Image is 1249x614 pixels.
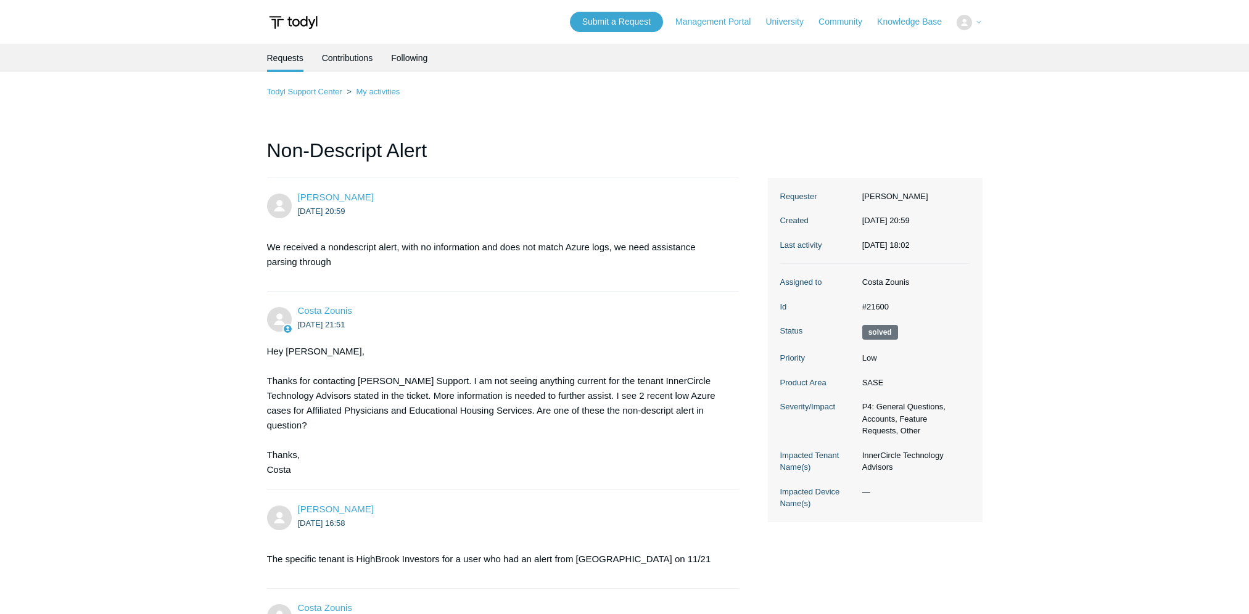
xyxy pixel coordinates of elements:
a: [PERSON_NAME] [298,504,374,514]
dt: Assigned to [780,276,856,289]
a: My activities [356,87,400,96]
img: Todyl Support Center Help Center home page [267,11,319,34]
dt: Impacted Tenant Name(s) [780,449,856,473]
span: Nicolas LeGuillow [298,192,374,202]
dt: Status [780,325,856,337]
p: We received a nondescript alert, with no information and does not match Azure logs, we need assis... [267,240,727,269]
dt: Last activity [780,239,856,252]
dt: Requester [780,190,856,203]
a: Following [391,44,427,72]
a: Costa Zounis [298,305,352,316]
dt: Id [780,301,856,313]
time: 2024-11-26T20:59:01+00:00 [862,216,910,225]
time: 2025-07-17T18:02:24+00:00 [862,240,910,250]
span: Nicolas LeGuillow [298,504,374,514]
a: Community [818,15,875,28]
a: Management Portal [675,15,763,28]
dd: Low [856,352,970,364]
p: The specific tenant is HighBrook Investors for a user who had an alert from [GEOGRAPHIC_DATA] on ... [267,552,727,567]
dd: — [856,486,970,498]
div: Hey [PERSON_NAME], Thanks for contacting [PERSON_NAME] Support. I am not seeing anything current ... [267,344,727,477]
dt: Impacted Device Name(s) [780,486,856,510]
a: Knowledge Base [877,15,954,28]
a: Costa Zounis [298,602,352,613]
a: Todyl Support Center [267,87,342,96]
a: [PERSON_NAME] [298,192,374,202]
li: Requests [267,44,303,72]
a: University [765,15,815,28]
dt: Severity/Impact [780,401,856,413]
dd: Costa Zounis [856,276,970,289]
span: This request has been solved [862,325,898,340]
dt: Priority [780,352,856,364]
time: 2024-11-26T21:51:58Z [298,320,345,329]
dd: InnerCircle Technology Advisors [856,449,970,473]
dt: Product Area [780,377,856,389]
dd: SASE [856,377,970,389]
li: Todyl Support Center [267,87,345,96]
a: Contributions [322,44,373,72]
dd: #21600 [856,301,970,313]
a: Submit a Request [570,12,663,32]
time: 2024-11-27T16:58:32Z [298,518,345,528]
dt: Created [780,215,856,227]
dd: [PERSON_NAME] [856,190,970,203]
dd: P4: General Questions, Accounts, Feature Requests, Other [856,401,970,437]
li: My activities [344,87,400,96]
time: 2024-11-26T20:59:01Z [298,207,345,216]
h1: Non-Descript Alert [267,136,740,178]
